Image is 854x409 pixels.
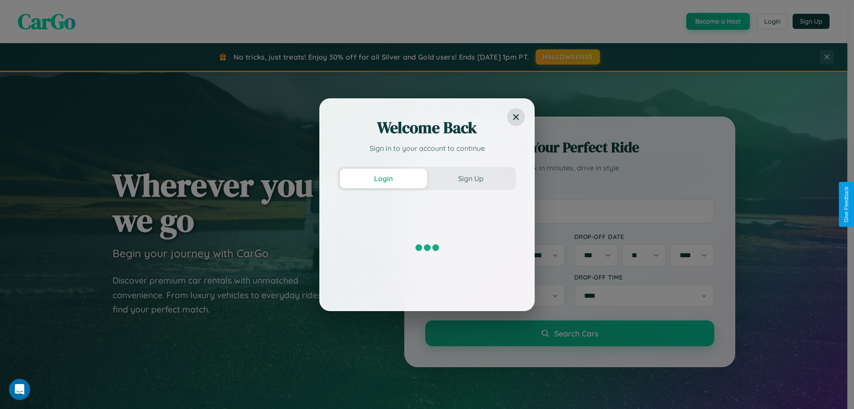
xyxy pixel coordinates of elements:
button: Sign Up [427,169,514,188]
div: Give Feedback [843,186,850,223]
h2: Welcome Back [338,117,516,138]
button: Login [340,169,427,188]
iframe: Intercom live chat [9,379,30,400]
p: Sign in to your account to continue [338,143,516,154]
